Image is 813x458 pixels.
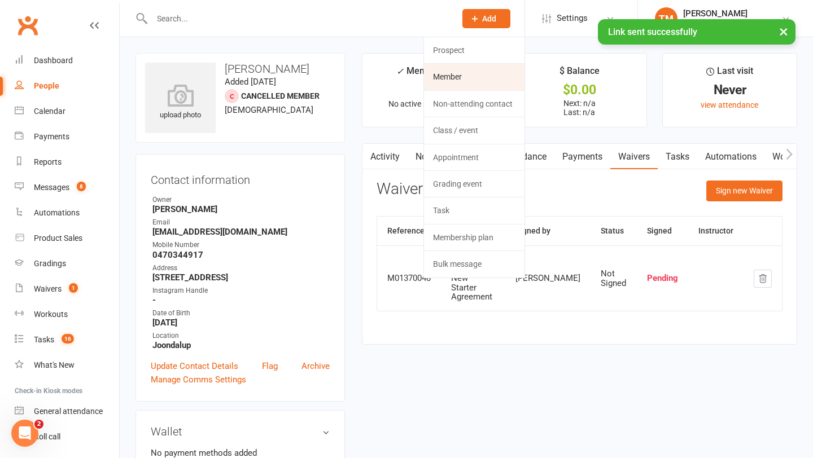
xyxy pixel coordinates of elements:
div: Last visit [706,64,753,84]
h3: Waivers [377,180,431,198]
strong: 0470344917 [152,250,330,260]
a: view attendance [701,100,758,109]
a: Grading event [424,171,524,197]
a: Bulk message [424,251,524,277]
th: Instructor [688,217,744,245]
a: Class / event [424,117,524,143]
a: Non-attending contact [424,91,524,117]
a: Activity [362,144,408,170]
th: Signed [637,217,688,245]
div: Reports [34,157,62,166]
a: Gradings [15,251,119,276]
div: Address [152,263,330,274]
span: 8 [77,182,86,191]
div: Tasks [34,335,54,344]
div: Owner [152,195,330,205]
div: Instagram Handle [152,285,330,296]
div: Link sent successfully [598,19,795,45]
div: $0.00 [523,84,636,96]
span: 1 [69,283,78,293]
button: × [773,19,794,43]
i: ✓ [396,66,404,77]
div: Product Sales [34,234,82,243]
a: Update Contact Details [151,359,238,373]
a: What's New [15,353,119,378]
div: Messages [34,183,69,192]
a: Waivers [610,144,658,170]
h3: Contact information [151,169,330,186]
a: Messages 8 [15,175,119,200]
th: Status [591,217,637,245]
strong: - [152,295,330,305]
div: $ Balance [560,64,600,84]
strong: [PERSON_NAME] [152,204,330,214]
div: [PERSON_NAME] [683,8,781,19]
a: People [15,73,119,99]
div: People [34,81,59,90]
a: Automations [15,200,119,226]
strong: [DATE] [152,318,330,328]
a: Roll call [15,424,119,450]
div: Calendar [34,107,65,116]
a: Tasks 16 [15,327,119,353]
span: 16 [62,334,74,343]
a: Calendar [15,99,119,124]
button: Add [462,9,510,28]
span: Settings [557,6,588,31]
div: Email [152,217,330,228]
th: Reference [377,217,441,245]
span: No active memberships [388,99,470,108]
div: Champion [PERSON_NAME] [683,19,781,29]
strong: [STREET_ADDRESS] [152,272,330,283]
div: Date of Birth [152,308,330,319]
a: Product Sales [15,226,119,251]
div: M01370048 [387,274,431,283]
div: General attendance [34,407,103,416]
a: Reports [15,149,119,175]
iframe: Intercom live chat [11,420,38,447]
div: Waivers [34,284,62,293]
div: TM [655,7,677,30]
p: Next: n/a Last: n/a [523,99,636,117]
button: Sign new Waiver [706,180,783,201]
a: Payments [554,144,610,170]
div: Location [152,331,330,341]
a: Dashboard [15,48,119,73]
th: Signed by [505,217,591,245]
div: upload photo [145,84,216,121]
input: Search... [148,11,448,27]
a: General attendance kiosk mode [15,399,119,424]
a: Appointment [424,144,524,170]
h3: Wallet [151,425,330,438]
a: Clubworx [14,11,42,39]
time: Added [DATE] [225,77,276,87]
div: CG Joondalup New Starter Agreement [451,255,495,302]
div: Never [673,84,786,96]
div: Dashboard [34,56,73,65]
div: Not Signed [601,269,627,288]
div: Pending [647,274,678,283]
a: Manage Comms Settings [151,373,246,386]
div: Workouts [34,310,68,319]
div: Memberships [396,64,462,85]
div: Payments [34,132,69,141]
a: Workouts [15,302,119,327]
strong: Joondalup [152,340,330,350]
div: Mobile Number [152,240,330,250]
span: 2 [34,420,43,429]
span: Add [482,14,496,23]
a: Notes [408,144,447,170]
div: What's New [34,360,75,369]
span: [DEMOGRAPHIC_DATA] [225,105,313,115]
a: Member [424,64,524,90]
a: Task [424,197,524,223]
a: Payments [15,124,119,149]
a: Membership plan [424,224,524,250]
div: [PERSON_NAME] [515,274,580,283]
div: Automations [34,208,80,217]
div: Gradings [34,259,66,268]
div: Roll call [34,432,60,441]
a: Prospect [424,37,524,63]
a: Flag [262,359,278,373]
a: Automations [697,144,764,170]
